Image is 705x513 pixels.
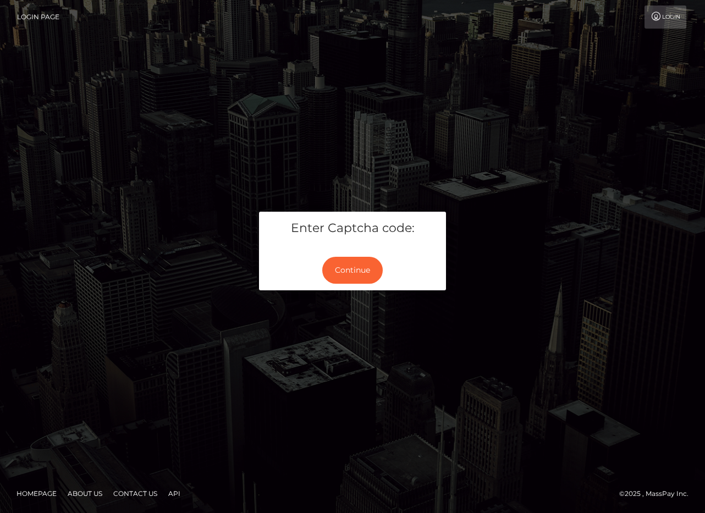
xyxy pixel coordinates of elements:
[12,485,61,502] a: Homepage
[267,220,438,237] h5: Enter Captcha code:
[63,485,107,502] a: About Us
[164,485,185,502] a: API
[619,488,697,500] div: © 2025 , MassPay Inc.
[645,5,686,29] a: Login
[322,257,383,284] button: Continue
[109,485,162,502] a: Contact Us
[17,5,59,29] a: Login Page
